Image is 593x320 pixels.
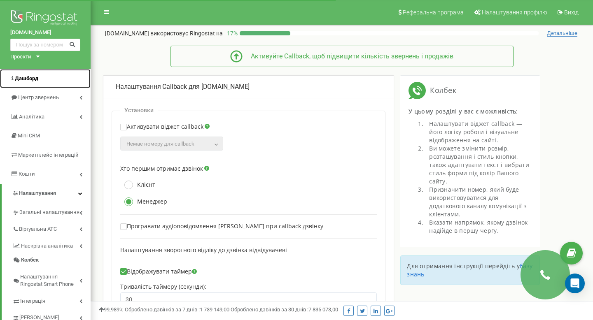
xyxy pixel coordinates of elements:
[564,9,579,16] span: Вихід
[565,274,585,293] div: Open Intercom Messenger
[120,247,287,254] label: Налаштування зворотного відліку до дзвінка відвідувачеві
[120,283,206,290] label: Тривалість таймеру (секунди):
[105,29,223,37] p: [DOMAIN_NAME]
[2,184,91,203] a: Налаштування
[20,273,79,288] span: Налаштування Ringostat Smart Phone
[126,141,194,147] span: Немає номеру для callback
[407,262,533,278] p: Для отримання інструкції перейдіть у
[120,181,155,189] label: Клієнт
[425,218,532,235] li: Вказати напрямок, якому дзвінок надійде в першу чергу.
[12,267,91,292] a: Налаштування Ringostat Smart Phone
[120,292,377,306] input: Тривалість таймеру (секунди)
[19,171,35,177] span: Кошти
[425,186,532,218] li: Призначити номер, який буде використовуватися для додаткового каналу комунікації з клієнтами.
[12,237,91,253] a: Наскрізна аналітика
[409,107,532,120] div: У цьому розділі у вас є можливість:
[243,52,453,61] div: Активуйте Callback, щоб підвищити кількість звернень і продажів
[10,39,80,51] input: Пошук за номером
[19,114,44,120] span: Аналiтика
[120,268,197,275] label: Відображувати таймер
[12,220,91,237] a: Віртуальна АТС
[547,30,577,37] span: Детальніше
[200,306,229,313] u: 1 739 149,00
[425,144,532,186] li: Ви можете змінити розмір, розташування і стиль кнопки, також адаптувати текст і вибрати стиль фор...
[482,9,547,16] span: Налаштування профілю
[150,30,223,37] span: використовує Ringostat на
[99,306,124,313] span: 99,989%
[308,306,338,313] u: 7 835 073,00
[18,132,40,139] span: Mini CRM
[426,85,456,96] span: Колбек
[21,242,73,250] span: Наскрізна аналітика
[125,306,229,313] span: Оброблено дзвінків за 7 днів :
[223,29,240,37] p: 17 %
[120,197,167,206] label: Менеджер
[116,82,381,92] div: Налаштування Callback для [DOMAIN_NAME]
[18,94,59,100] span: Центр звернень
[18,152,79,158] span: Маркетплейс інтеграцій
[19,225,57,233] span: Віртуальна АТС
[19,209,79,216] span: Загальні налаштування
[407,262,532,278] a: базу знань
[12,253,91,267] a: Колбек
[10,29,80,37] a: [DOMAIN_NAME]
[21,256,39,264] span: Колбек
[15,75,38,81] span: Дашборд
[120,223,323,230] label: Програвати аудіоповідомлення [PERSON_NAME] при callback дзвінку
[120,123,203,134] label: Активувати віджет callback
[231,306,338,313] span: Оброблено дзвінків за 30 днів :
[124,107,154,114] p: Установки
[20,297,45,305] span: Інтеграція
[10,8,80,29] img: Ringostat logo
[425,120,532,144] li: Налаштувати віджет callback — його логіку роботи і візуальне відображення на сайті.
[120,165,203,172] label: Хто першим отримає дзвінок
[403,9,464,16] span: Реферальна програма
[12,292,91,308] a: Інтеграція
[10,53,31,61] div: Проєкти
[12,203,91,220] a: Загальні налаштування
[19,190,56,196] span: Налаштування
